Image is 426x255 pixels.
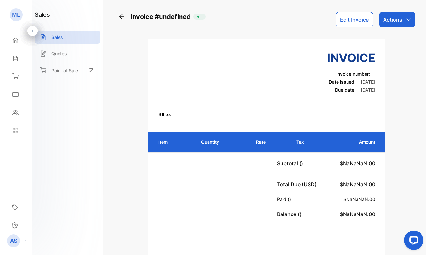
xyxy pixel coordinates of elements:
p: Actions [383,16,402,23]
p: Quotes [51,50,67,57]
span: $NaNaNaN.00 [340,211,375,217]
span: Invoice number: [336,71,370,77]
p: Amount [333,139,375,145]
span: [DATE] [361,87,375,93]
p: Point of Sale [51,67,78,74]
p: Item [158,139,188,145]
p: Sales [51,34,63,41]
h3: Invoice [327,49,375,67]
span: [DATE] [361,79,375,85]
p: Subtotal () [277,159,306,167]
p: Rate [256,139,283,145]
span: $NaNaNaN.00 [340,181,375,187]
p: Balance () [277,210,304,218]
span: Date issued: [329,79,356,85]
h1: sales [35,10,50,19]
iframe: LiveChat chat widget [399,228,426,255]
button: Edit Invoice [336,12,373,27]
p: Tax [296,139,320,145]
p: Bill to: [158,111,171,118]
span: $NaNaNaN.00 [340,160,375,167]
p: Quantity [201,139,243,145]
p: Paid () [277,196,293,203]
a: Quotes [35,47,100,60]
p: AS [10,237,17,245]
span: Due date: [335,87,356,93]
button: Actions [379,12,415,27]
p: ML [12,11,20,19]
a: Sales [35,31,100,44]
span: Invoice #undefined [130,12,193,22]
p: Total Due (USD) [277,180,319,188]
span: $NaNaNaN.00 [343,196,375,202]
a: Point of Sale [35,63,100,77]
